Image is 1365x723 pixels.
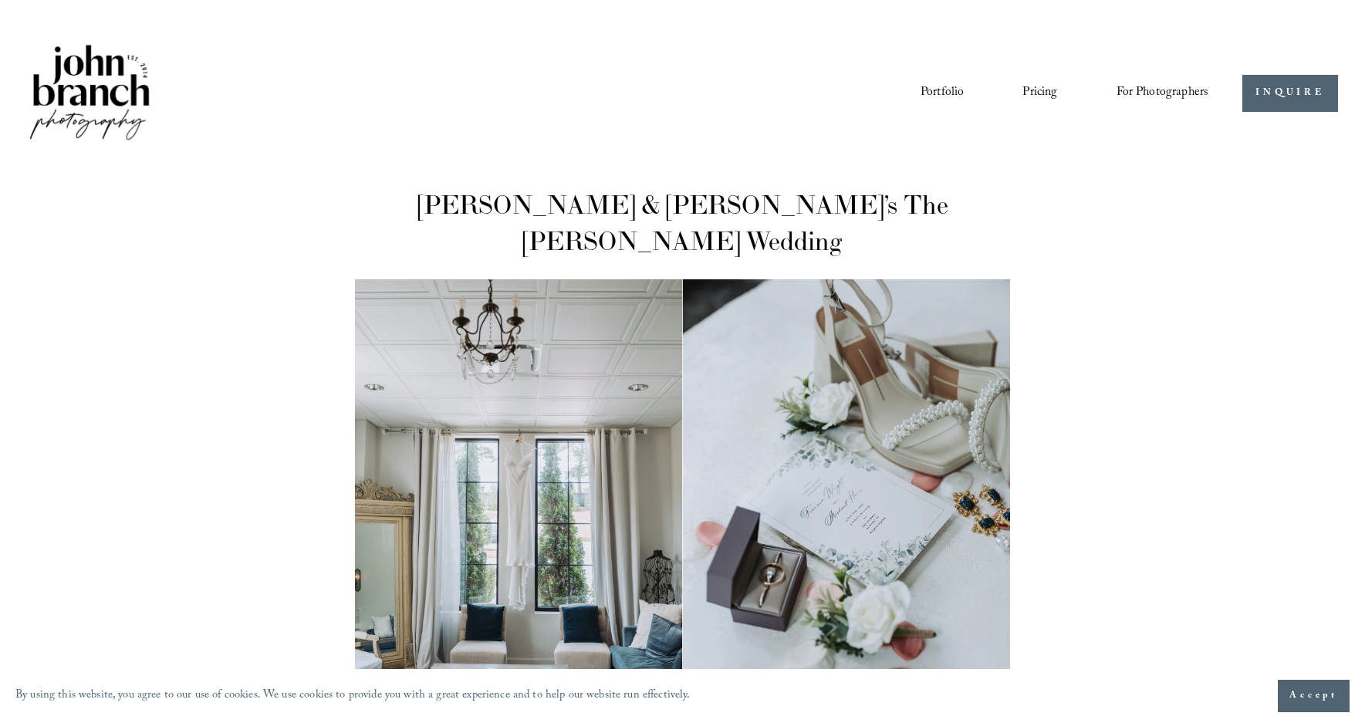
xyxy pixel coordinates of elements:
a: folder dropdown [1117,80,1209,106]
a: Pricing [1022,80,1057,106]
a: INQUIRE [1242,75,1337,113]
a: Portfolio [921,80,964,106]
button: Accept [1278,680,1350,712]
img: 001_maxwellraleighwedding-(2 of 141)_maxwellraleighwedding-(1 of 141)_Wedding dress hanging in Th... [355,279,1010,716]
img: John Branch IV Photography [27,42,152,146]
span: Accept [1289,688,1338,704]
h1: [PERSON_NAME] & [PERSON_NAME]’s The [PERSON_NAME] Wedding [355,187,1010,259]
span: For Photographers [1117,81,1209,105]
p: By using this website, you agree to our use of cookies. We use cookies to provide you with a grea... [15,685,691,708]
